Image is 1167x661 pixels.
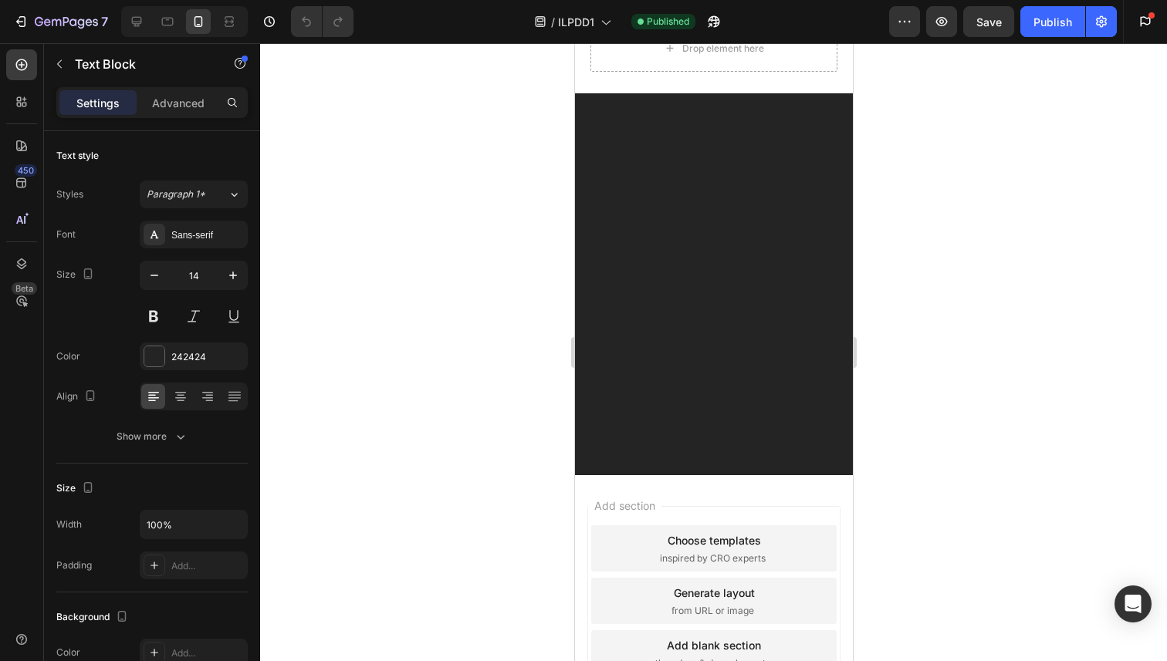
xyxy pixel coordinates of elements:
div: Align [56,386,100,407]
span: Paragraph 1* [147,187,205,201]
span: Save [976,15,1002,29]
div: Add... [171,646,244,660]
div: Padding [56,558,92,572]
div: Show more [117,429,188,444]
span: inspired by CRO experts [85,508,191,522]
button: Publish [1020,6,1085,37]
p: Text Block [75,55,206,73]
div: 242424 [171,350,244,364]
div: Generate layout [99,541,180,558]
div: 450 [15,164,37,177]
div: Add blank section [92,594,186,610]
div: Size [56,265,97,285]
span: then drag & drop elements [80,613,195,627]
div: Color [56,646,80,659]
div: Choose templates [93,489,186,505]
span: / [551,14,555,30]
button: Paragraph 1* [140,180,248,208]
div: Sans-serif [171,228,244,242]
span: Published [647,15,689,29]
div: Text style [56,149,99,163]
div: Background [56,607,131,628]
p: Advanced [152,95,205,111]
div: Styles [56,187,83,201]
div: Width [56,518,82,531]
span: Add section [13,454,86,470]
p: 7 [101,12,108,31]
button: Save [963,6,1014,37]
span: from URL or image [96,561,179,575]
div: Add... [171,559,244,573]
div: Beta [12,282,37,295]
iframe: Design area [575,43,853,661]
div: Publish [1033,14,1072,30]
p: Settings [76,95,120,111]
span: ILPDD1 [558,14,594,30]
button: Show more [56,423,248,450]
div: Font [56,228,76,241]
input: Auto [140,511,247,538]
div: Undo/Redo [291,6,353,37]
div: Open Intercom Messenger [1115,585,1152,622]
div: Color [56,349,80,363]
div: Size [56,478,97,499]
button: 7 [6,6,115,37]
